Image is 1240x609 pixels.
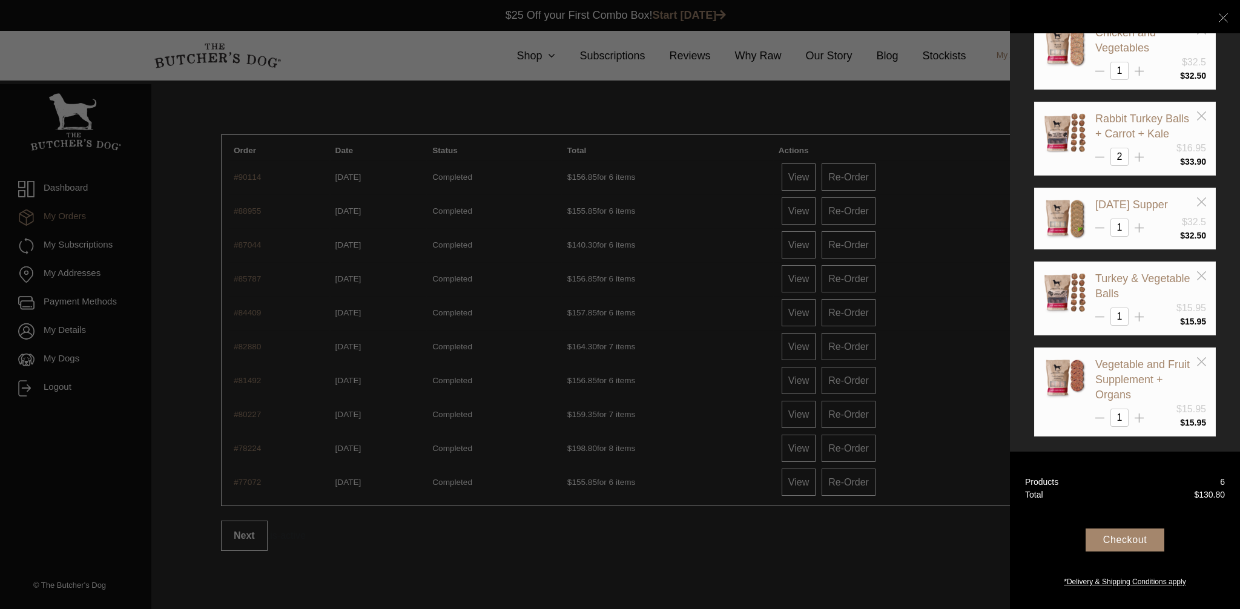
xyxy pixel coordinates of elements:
div: $32.5 [1182,55,1206,70]
div: Products [1025,476,1058,489]
a: [DATE] Supper [1095,199,1168,211]
div: Total [1025,489,1043,501]
a: Products 6 Total $130.80 Checkout [1010,452,1240,609]
bdi: 130.80 [1194,490,1225,499]
span: $ [1180,317,1185,326]
bdi: 32.50 [1180,231,1206,240]
span: $ [1194,490,1199,499]
div: $15.95 [1176,402,1206,416]
bdi: 33.90 [1180,157,1206,166]
a: Vegetable and Fruit Supplement + Organs [1095,358,1190,401]
div: Checkout [1086,528,1164,551]
img: Rabbit Turkey Balls + Carrot + Kale [1044,111,1086,154]
a: *Delivery & Shipping Conditions apply [1010,573,1240,587]
a: Rabbit Turkey Balls + Carrot + Kale [1095,113,1189,140]
div: $16.95 [1176,141,1206,156]
img: Sunday Supper [1044,197,1086,240]
div: 6 [1220,476,1225,489]
div: $15.95 [1176,301,1206,315]
bdi: 15.95 [1180,418,1206,427]
span: $ [1180,231,1185,240]
img: Vegetable and Fruit Supplement + Organs [1044,357,1086,400]
span: $ [1180,418,1185,427]
bdi: 15.95 [1180,317,1206,326]
span: $ [1180,71,1185,81]
img: Turkey & Vegetable Balls [1044,271,1086,314]
div: $32.5 [1182,215,1206,229]
bdi: 32.50 [1180,71,1206,81]
span: $ [1180,157,1185,166]
a: Turkey & Vegetable Balls [1095,272,1190,300]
